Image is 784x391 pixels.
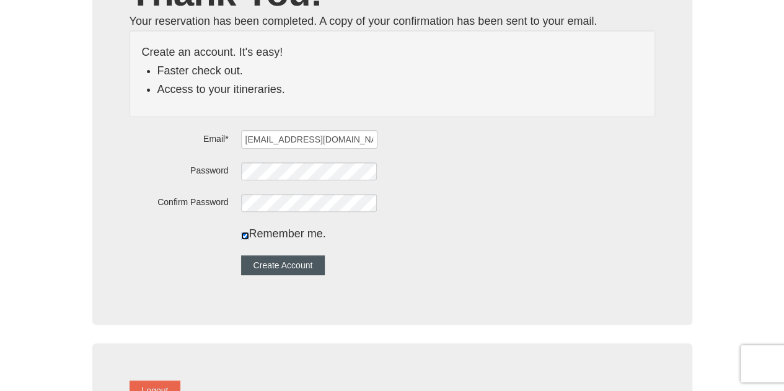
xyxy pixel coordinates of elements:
li: Access to your itineraries. [157,80,643,99]
div: Create an account. It's easy! [130,30,655,117]
button: Create Account [241,255,325,275]
div: Remember me. [241,224,655,243]
input: Email* [241,130,377,149]
label: Confirm Password [130,193,229,208]
div: Your reservation has been completed. A copy of your confirmation has been sent to your email. [130,12,655,30]
label: Password [130,161,229,177]
li: Faster check out. [157,61,643,80]
label: Email* [130,130,229,145]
